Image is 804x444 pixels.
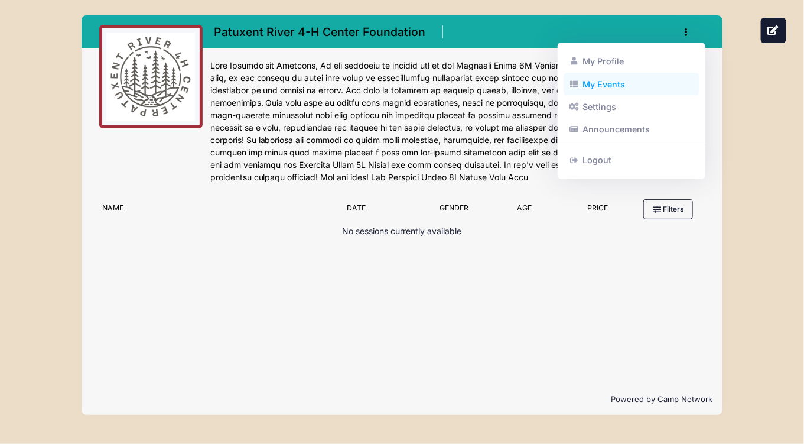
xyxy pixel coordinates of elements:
[92,394,713,406] p: Powered by Camp Network
[564,50,700,73] a: My Profile
[564,73,700,95] a: My Events
[643,199,693,219] button: Filters
[342,225,461,238] p: No sessions currently available
[487,203,561,219] div: Age
[96,203,341,219] div: Name
[106,33,195,121] img: logo
[341,203,421,219] div: Date
[564,149,700,171] a: Logout
[564,118,700,141] a: Announcements
[561,203,634,219] div: Price
[210,22,429,43] h1: Patuxent River 4-H Center Foundation
[564,96,700,118] a: Settings
[421,203,488,219] div: Gender
[210,60,705,184] div: Lore Ipsumdo sit Ametcons, Ad eli seddoeiu te incidid utl et dol Magnaali Enima 6M Veniam qui nos...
